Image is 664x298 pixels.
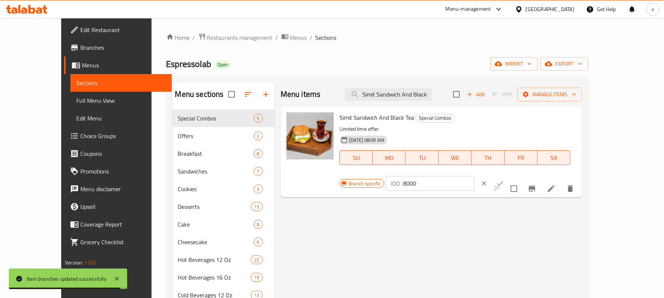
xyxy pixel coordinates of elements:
[82,61,166,70] span: Menus
[172,145,275,162] div: Breakfast8
[254,221,263,228] span: 8
[376,152,403,163] span: MO
[178,273,251,282] span: Hot Beverages 16 Oz
[251,203,262,210] span: 13
[207,33,273,42] span: Restaurants management
[254,185,263,193] div: items
[281,89,321,100] h2: Menu items
[506,181,522,196] span: Select to update
[346,137,387,144] span: [DATE] 08:09 AM
[540,152,567,163] span: SA
[254,238,263,246] div: items
[80,202,166,211] span: Upsell
[286,112,334,159] img: Simit Sandwich And Black Tea
[178,114,254,123] div: Special Combos
[178,167,254,176] span: Sandwiches
[340,125,571,134] p: Limited time offer
[409,152,435,163] span: TU
[76,96,166,105] span: Full Menu View
[239,85,257,103] span: Sort sections
[254,239,263,246] span: 6
[316,33,337,42] span: Sections
[80,167,166,176] span: Promotions
[80,238,166,246] span: Grocery Checklist
[276,33,278,42] li: /
[254,220,263,229] div: items
[505,150,538,165] button: FR
[172,109,275,127] div: Special Combos5
[254,168,263,175] span: 7
[172,162,275,180] div: Sandwiches7
[178,185,254,193] span: Cookies
[254,133,263,140] span: 2
[254,149,263,158] div: items
[257,85,275,103] button: Add section
[373,150,406,165] button: MO
[538,150,570,165] button: SA
[345,88,432,101] input: search
[64,233,172,251] a: Grocery Checklist
[64,145,172,162] a: Coupons
[251,202,263,211] div: items
[172,251,275,269] div: Hot Beverages 12 Oz22
[178,255,251,264] span: Hot Beverages 12 Oz
[518,88,582,101] button: Manage items
[64,21,172,39] a: Edit Restaurant
[490,57,538,71] button: import
[488,89,518,100] span: Select section first
[178,149,254,158] span: Breakfast
[523,180,541,197] button: Branch-specific-item
[64,180,172,198] a: Menu disclaimer
[310,33,313,42] li: /
[70,74,172,92] a: Sections
[178,238,254,246] span: Cheesecake
[343,152,370,163] span: SU
[64,215,172,233] a: Coverage Report
[76,114,166,123] span: Edit Menu
[254,186,263,193] span: 3
[492,175,508,192] button: ok
[446,5,491,14] div: Menu-management
[65,258,83,267] span: Version:
[64,127,172,145] a: Choice Groups
[254,167,263,176] div: items
[406,150,438,165] button: TU
[346,180,384,187] span: Branch specific
[439,150,472,165] button: WE
[70,109,172,127] a: Edit Menu
[178,220,254,229] span: Cake
[172,127,275,145] div: Offers2
[80,220,166,229] span: Coverage Report
[64,56,172,74] a: Menus
[464,89,488,100] button: Add
[254,150,263,157] span: 8
[172,198,275,215] div: Desserts13
[251,273,263,282] div: items
[254,132,263,140] div: items
[476,175,492,192] button: clear
[254,114,263,123] div: items
[547,184,556,193] a: Edit menu item
[546,59,582,69] span: export
[281,33,307,42] a: Menus
[193,33,195,42] li: /
[254,115,263,122] span: 5
[508,152,535,163] span: FR
[166,33,588,42] nav: breadcrumb
[172,269,275,286] div: Hot Beverages 16 Oz19
[416,114,454,122] span: Special Combos
[178,132,254,140] span: Offers
[80,132,166,140] span: Choice Groups
[178,202,251,211] span: Desserts
[472,150,504,165] button: TH
[215,60,232,69] div: Open
[496,59,532,69] span: import
[76,78,166,87] span: Sections
[166,33,190,42] a: Home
